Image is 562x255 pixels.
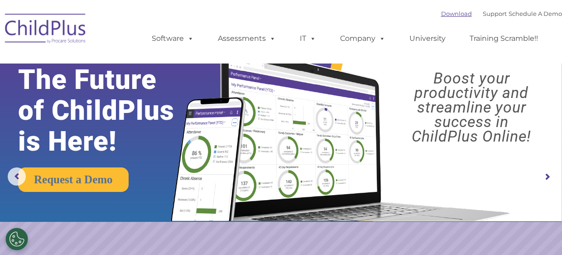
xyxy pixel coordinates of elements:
span: Phone number [126,97,164,104]
a: Assessments [209,29,285,48]
rs-layer: Boost your productivity and streamline your success in ChildPlus Online! [388,71,555,143]
a: Training Scramble!! [461,29,547,48]
a: Schedule A Demo [509,10,562,17]
a: Request a Demo [18,167,129,192]
a: Support [483,10,507,17]
a: University [400,29,455,48]
a: IT [291,29,325,48]
a: Software [143,29,203,48]
rs-layer: The Future of ChildPlus is Here! [18,64,197,157]
button: Cookies Settings [5,228,28,250]
img: ChildPlus by Procare Solutions [0,7,91,53]
a: Download [441,10,472,17]
font: | [441,10,562,17]
span: Last name [126,60,154,67]
a: Company [331,29,394,48]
